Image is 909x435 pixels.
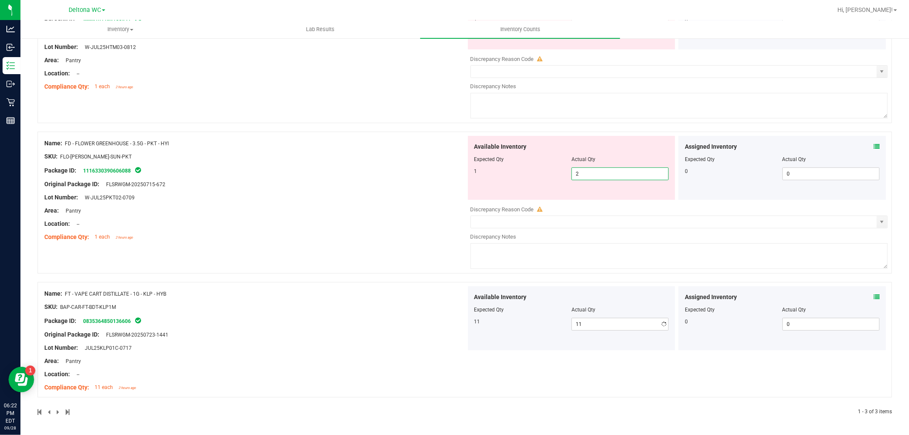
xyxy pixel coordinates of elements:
div: Discrepancy Notes [470,82,888,91]
a: Lab Results [220,20,420,38]
input: 0 [783,168,879,180]
span: Available Inventory [474,142,527,151]
span: 2 hours ago [115,236,133,239]
span: Area: [44,57,59,63]
span: 1 each [95,234,110,240]
span: In Sync [134,166,142,174]
span: W-JUL25PKT02-0709 [81,195,135,201]
span: 1 - 3 of 3 items [858,409,892,415]
a: 1116330390606088 [83,168,131,174]
inline-svg: Outbound [6,80,15,88]
span: FT - VAPE CART DISTILLATE - 1G - KLP - HYB [65,291,166,297]
span: Assigned Inventory [685,293,737,302]
span: JUL25KLP01C-0717 [81,345,132,351]
span: Move to first page [38,409,43,415]
inline-svg: Retail [6,98,15,107]
span: SKU: [44,153,58,160]
span: -- [72,372,79,377]
span: Original Package ID: [44,331,99,338]
input: 0 [783,318,879,330]
span: Expected Qty [474,156,504,162]
inline-svg: Inbound [6,43,15,52]
span: Original Package ID: [44,181,99,187]
span: select [877,66,887,78]
span: 2 hours ago [115,85,133,89]
inline-svg: Analytics [6,25,15,33]
span: Discrepancy Reason Code [470,206,534,213]
span: Pantry [61,58,81,63]
span: Lot Number: [44,43,78,50]
span: Area: [44,357,59,364]
span: Available Inventory [474,293,527,302]
span: 11 [474,319,480,325]
p: 06:22 PM EDT [4,402,17,425]
span: Lot Number: [44,194,78,201]
span: Package ID: [44,167,76,174]
span: Name: [44,290,62,297]
span: select [877,216,887,228]
span: FLSRWGM-20250715-672 [102,181,165,187]
span: In Sync [134,316,142,325]
span: Move to last page [66,409,69,415]
p: 09/28 [4,425,17,431]
span: Discrepancy Reason Code [470,56,534,62]
span: Deltona WC [69,6,101,14]
span: Next [57,409,61,415]
span: FLO-[PERSON_NAME]-SUN-PKT [60,154,132,160]
span: Lot Number: [44,344,78,351]
div: Actual Qty [782,156,880,163]
span: Area: [44,207,59,214]
div: 0 [685,318,782,326]
span: 1 each [95,84,110,89]
span: Actual Qty [571,156,595,162]
span: Hi, [PERSON_NAME]! [837,6,893,13]
span: W-JUL25HTM03-0812 [81,44,136,50]
div: Expected Qty [685,306,782,314]
span: 11 each [95,384,113,390]
span: Name: [44,140,62,147]
span: Assigned Inventory [685,142,737,151]
span: Actual Qty [571,307,595,313]
span: Inventory Counts [489,26,552,33]
span: Package ID: [44,317,76,324]
span: FD - FLOWER GREENHOUSE - 3.5G - PKT - HYI [65,141,169,147]
inline-svg: Reports [6,116,15,125]
iframe: Resource center unread badge [25,366,35,376]
input: 11 [572,318,668,330]
span: Compliance Qty: [44,384,89,391]
div: Discrepancy Notes [470,233,888,241]
div: Expected Qty [685,156,782,163]
span: Pantry [61,208,81,214]
a: Inventory [20,20,220,38]
span: -- [72,221,79,227]
div: Actual Qty [782,306,880,314]
span: Previous [48,409,52,415]
span: BAP-CAR-FT-BDT-KLP1M [60,304,116,310]
span: Location: [44,70,70,77]
span: Location: [44,371,70,377]
span: -- [72,71,79,77]
span: Compliance Qty: [44,233,89,240]
span: Pantry [61,358,81,364]
span: Location: [44,220,70,227]
span: Inventory [21,26,220,33]
span: 1 [474,168,477,174]
span: SKU: [44,303,58,310]
div: 0 [685,167,782,175]
inline-svg: Inventory [6,61,15,70]
span: 2 hours ago [118,386,136,390]
span: FLSRWGM-20250723-1441 [102,332,168,338]
iframe: Resource center [9,367,34,392]
a: 0835364850136606 [83,318,131,324]
span: Compliance Qty: [44,83,89,90]
a: Inventory Counts [420,20,620,38]
span: Expected Qty [474,307,504,313]
span: Lab Results [294,26,346,33]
